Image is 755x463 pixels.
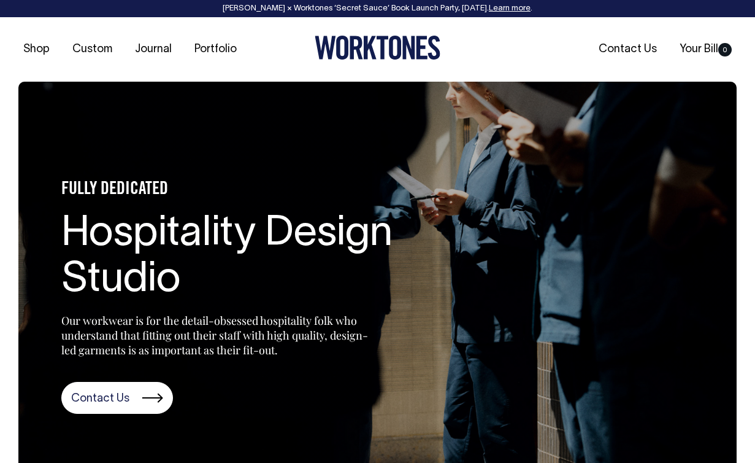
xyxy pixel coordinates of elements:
a: Contact Us [594,39,662,60]
a: Custom [67,39,117,60]
h1: Hospitality Design Studio [61,212,429,304]
a: Contact Us [61,382,173,414]
p: Our workwear is for the detail-obsessed hospitality folk who understand that fitting out their st... [61,313,368,357]
a: Journal [130,39,177,60]
a: Portfolio [190,39,242,60]
h4: FULLY DEDICATED [61,181,429,200]
a: Shop [18,39,55,60]
a: Your Bill0 [675,39,737,60]
div: [PERSON_NAME] × Worktones ‘Secret Sauce’ Book Launch Party, [DATE]. . [12,4,743,13]
span: 0 [718,43,732,56]
a: Learn more [489,5,531,12]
